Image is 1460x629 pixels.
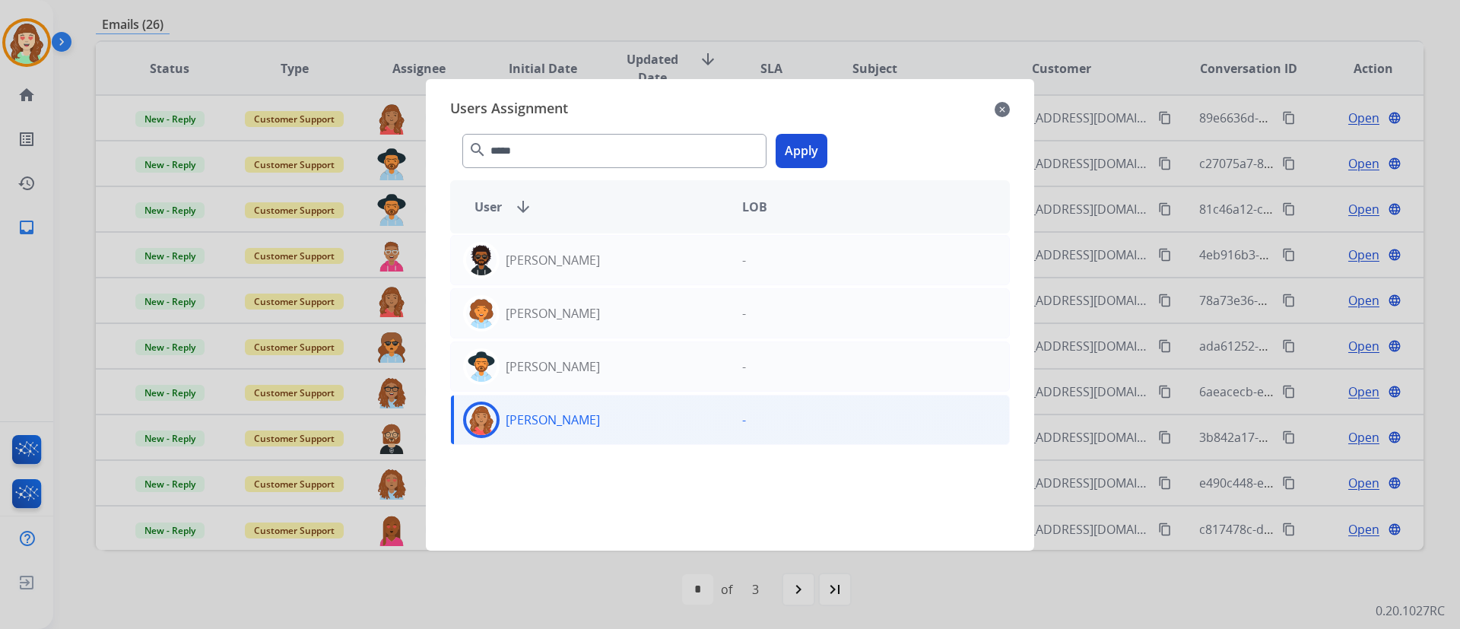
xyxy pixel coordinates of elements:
p: - [742,251,746,269]
mat-icon: search [468,141,487,159]
button: Apply [776,134,827,168]
span: Users Assignment [450,97,568,122]
mat-icon: close [995,100,1010,119]
p: [PERSON_NAME] [506,251,600,269]
mat-icon: arrow_downward [514,198,532,216]
div: User [462,198,730,216]
p: [PERSON_NAME] [506,411,600,429]
p: [PERSON_NAME] [506,304,600,322]
p: - [742,411,746,429]
p: - [742,357,746,376]
span: LOB [742,198,767,216]
p: - [742,304,746,322]
p: [PERSON_NAME] [506,357,600,376]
